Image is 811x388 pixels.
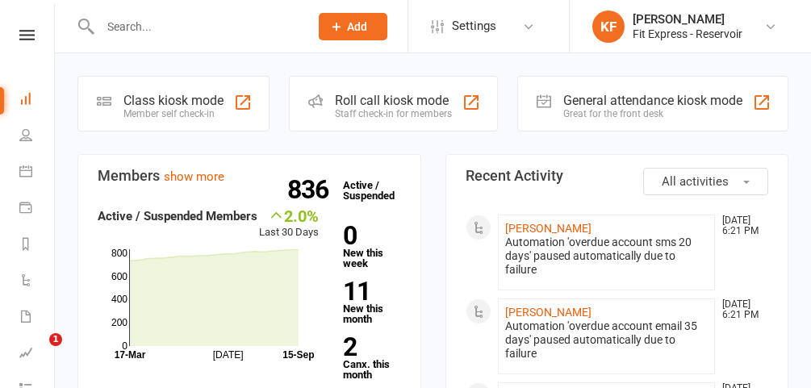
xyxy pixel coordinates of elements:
[343,335,400,380] a: 2Canx. this month
[19,227,56,264] a: Reports
[49,333,62,346] span: 1
[505,319,709,361] div: Automation 'overdue account email 35 days' paused automatically due to failure
[123,108,224,119] div: Member self check-in
[123,93,224,108] div: Class kiosk mode
[563,108,742,119] div: Great for the front desk
[662,174,729,189] span: All activities
[347,20,367,33] span: Add
[643,168,768,195] button: All activities
[259,207,319,241] div: Last 30 Days
[19,191,56,227] a: Payments
[335,93,452,108] div: Roll call kiosk mode
[319,13,387,40] button: Add
[592,10,625,43] div: KF
[16,333,55,372] iframe: Intercom live chat
[19,155,56,191] a: Calendar
[287,177,335,202] strong: 836
[164,169,224,184] a: show more
[714,299,767,320] time: [DATE] 6:21 PM
[466,168,769,184] h3: Recent Activity
[505,236,709,277] div: Automation 'overdue account sms 20 days' paused automatically due to failure
[343,223,394,248] strong: 0
[95,15,298,38] input: Search...
[563,93,742,108] div: General attendance kiosk mode
[343,279,400,324] a: 11New this month
[335,168,406,213] a: 836Active / Suspended
[259,207,319,224] div: 2.0%
[505,222,592,235] a: [PERSON_NAME]
[343,335,394,359] strong: 2
[343,223,400,269] a: 0New this week
[19,82,56,119] a: Dashboard
[633,12,742,27] div: [PERSON_NAME]
[98,209,257,223] strong: Active / Suspended Members
[505,306,592,319] a: [PERSON_NAME]
[714,215,767,236] time: [DATE] 6:21 PM
[335,108,452,119] div: Staff check-in for members
[343,279,394,303] strong: 11
[452,8,496,44] span: Settings
[98,168,401,184] h3: Members
[19,119,56,155] a: People
[633,27,742,41] div: Fit Express - Reservoir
